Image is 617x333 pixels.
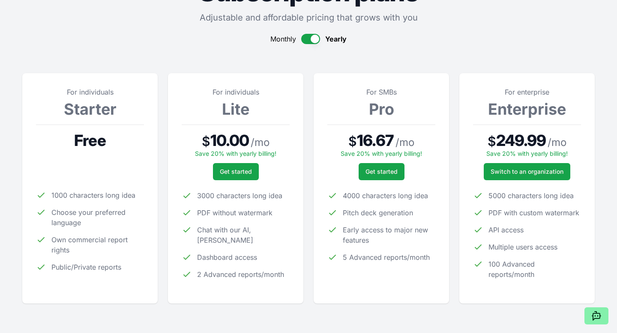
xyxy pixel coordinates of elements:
h3: Lite [182,101,290,118]
span: $ [488,134,496,149]
span: Get started [365,167,398,176]
h3: Starter [36,101,144,118]
span: Dashboard access [197,252,257,262]
span: / mo [548,136,566,149]
span: Choose your preferred language [51,207,144,228]
span: 5000 characters long idea [488,190,574,201]
span: 1000 characters long idea [51,190,135,200]
span: / mo [395,136,414,149]
span: Multiple users access [488,242,557,252]
span: 100 Advanced reports/month [488,259,581,279]
span: Monthly [270,34,296,44]
p: For enterprise [473,87,581,97]
span: / mo [251,136,270,149]
p: Adjustable and affordable pricing that grows with you [22,12,595,24]
p: For individuals [36,87,144,97]
p: For SMBs [327,87,435,97]
span: PDF without watermark [197,208,273,218]
span: PDF with custom watermark [488,208,579,218]
span: Early access to major new features [343,225,435,245]
span: Chat with our AI, [PERSON_NAME] [197,225,290,245]
span: Free [74,132,105,149]
span: Save 20% with yearly billing! [195,150,276,157]
span: 5 Advanced reports/month [343,252,430,262]
a: Switch to an organization [484,163,570,180]
span: Yearly [325,34,347,44]
span: 2 Advanced reports/month [197,269,284,279]
button: Get started [213,163,259,180]
span: Public/Private reports [51,262,121,272]
span: Save 20% with yearly billing! [486,150,568,157]
h3: Enterprise [473,101,581,118]
span: Pitch deck generation [343,208,413,218]
span: 10.00 [210,132,249,149]
span: Save 20% with yearly billing! [341,150,422,157]
span: Get started [220,167,252,176]
span: API access [488,225,524,235]
p: For individuals [182,87,290,97]
span: $ [348,134,357,149]
span: 4000 characters long idea [343,190,428,201]
button: Get started [359,163,404,180]
span: Own commercial report rights [51,235,144,255]
span: 16.67 [357,132,394,149]
span: 249.99 [496,132,546,149]
span: $ [202,134,210,149]
h3: Pro [327,101,435,118]
span: 3000 characters long idea [197,190,282,201]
